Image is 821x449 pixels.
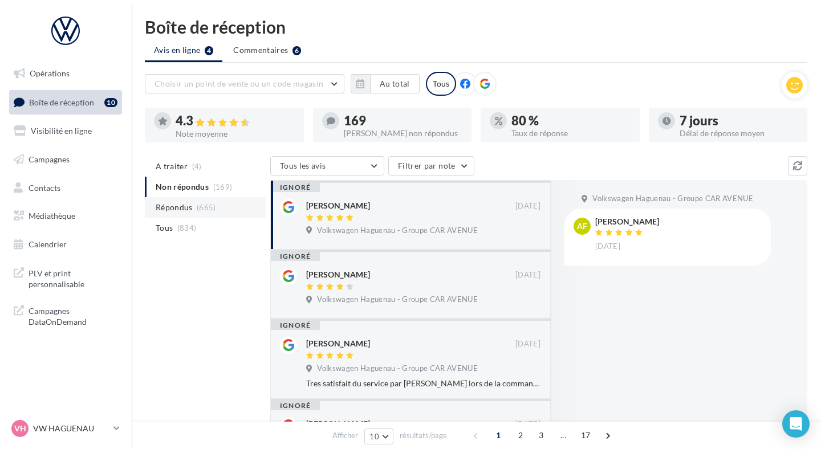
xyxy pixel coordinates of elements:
[532,426,550,444] span: 3
[577,221,587,232] span: AF
[317,295,478,305] span: Volkswagen Haguenau - Groupe CAR AVENUE
[306,418,370,430] div: [PERSON_NAME]
[511,129,631,137] div: Taux de réponse
[176,115,295,128] div: 4.3
[29,154,70,164] span: Campagnes
[29,182,60,192] span: Contacts
[176,130,295,138] div: Note moyenne
[31,126,92,136] span: Visibilité en ligne
[511,426,530,444] span: 2
[271,321,320,330] div: ignoré
[426,72,456,96] div: Tous
[782,410,810,438] div: Open Intercom Messenger
[680,115,799,127] div: 7 jours
[592,194,753,204] span: Volkswagen Haguenau - Groupe CAR AVENUE
[29,239,67,249] span: Calendrier
[515,339,540,349] span: [DATE]
[30,68,70,78] span: Opérations
[271,183,320,192] div: ignoré
[156,202,193,213] span: Répondus
[344,129,463,137] div: [PERSON_NAME] non répondus
[388,156,474,175] button: Filtrer par note
[351,74,420,93] button: Au total
[156,161,188,172] span: A traiter
[7,90,124,115] a: Boîte de réception10
[515,419,540,430] span: [DATE]
[7,299,124,332] a: Campagnes DataOnDemand
[271,401,320,410] div: ignoré
[7,204,124,228] a: Médiathèque
[14,423,26,434] span: VH
[332,430,358,441] span: Afficher
[7,176,124,200] a: Contacts
[29,211,75,221] span: Médiathèque
[7,119,124,143] a: Visibilité en ligne
[369,432,379,441] span: 10
[104,98,117,107] div: 10
[317,226,478,236] span: Volkswagen Haguenau - Groupe CAR AVENUE
[7,261,124,295] a: PLV et print personnalisable
[271,252,320,261] div: ignoré
[33,423,109,434] p: VW HAGUENAU
[511,115,631,127] div: 80 %
[29,303,117,328] span: Campagnes DataOnDemand
[306,269,370,280] div: [PERSON_NAME]
[197,203,216,212] span: (665)
[156,222,173,234] span: Tous
[306,378,540,389] div: Tres satisfait du service par [PERSON_NAME] lors de la commande et de la livraison
[515,201,540,211] span: [DATE]
[370,74,420,93] button: Au total
[595,242,620,252] span: [DATE]
[680,129,799,137] div: Délai de réponse moyen
[155,79,323,88] span: Choisir un point de vente ou un code magasin
[233,44,288,56] span: Commentaires
[489,426,507,444] span: 1
[364,428,393,444] button: 10
[306,200,370,211] div: [PERSON_NAME]
[317,364,478,374] span: Volkswagen Haguenau - Groupe CAR AVENUE
[7,148,124,172] a: Campagnes
[595,218,659,226] div: [PERSON_NAME]
[554,426,572,444] span: ...
[7,62,124,85] a: Opérations
[29,266,117,290] span: PLV et print personnalisable
[576,426,595,444] span: 17
[280,161,326,170] span: Tous les avis
[29,97,94,107] span: Boîte de réception
[145,74,344,93] button: Choisir un point de vente ou un code magasin
[515,270,540,280] span: [DATE]
[344,115,463,127] div: 169
[192,162,202,171] span: (4)
[292,46,301,55] div: 6
[400,430,447,441] span: résultats/page
[270,156,384,175] button: Tous les avis
[7,232,124,256] a: Calendrier
[177,223,197,232] span: (834)
[9,418,122,439] a: VH VW HAGUENAU
[145,18,807,35] div: Boîte de réception
[306,338,370,349] div: [PERSON_NAME]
